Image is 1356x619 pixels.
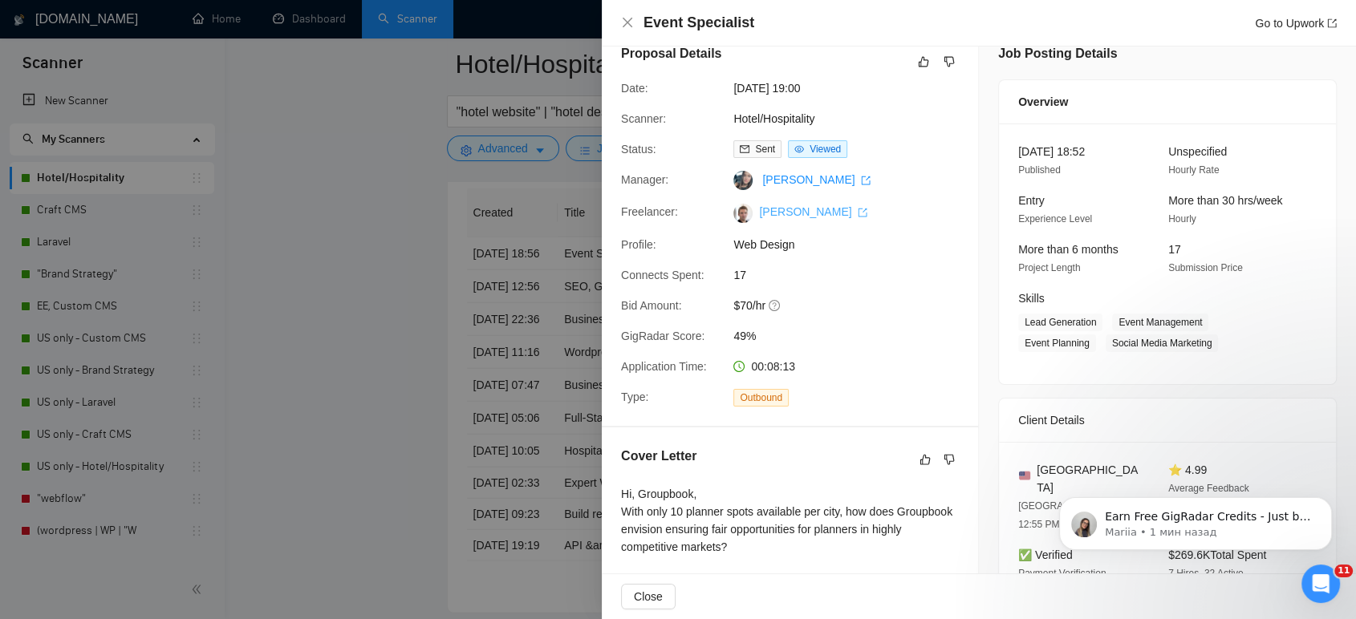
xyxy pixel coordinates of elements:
span: GigRadar Score: [621,330,704,342]
span: 17 [733,266,974,284]
h5: Job Posting Details [998,44,1117,63]
span: [GEOGRAPHIC_DATA] [1037,461,1143,496]
span: Web Design [733,236,974,253]
button: dislike [940,450,959,469]
button: like [916,450,935,469]
h5: Proposal Details [621,44,721,63]
h4: Event Specialist [643,13,754,33]
span: Project Length [1018,262,1080,273]
span: Skills [1018,292,1045,305]
span: Hotel/Hospitality [733,110,974,127]
span: Event Management [1112,314,1208,331]
span: 00:08:13 [751,360,795,373]
span: More than 6 months [1018,243,1118,256]
span: 11 [1334,564,1353,577]
button: like [914,52,933,71]
span: Lead Generation [1018,314,1102,331]
span: Payment Verification [1018,568,1106,579]
span: Bid Amount: [621,299,682,312]
span: question-circle [769,299,782,312]
span: export [861,176,871,185]
span: clock-circle [733,361,745,372]
a: [PERSON_NAME] export [759,205,867,218]
span: dislike [944,55,955,68]
span: Freelancer: [621,205,678,218]
span: mail [740,144,749,154]
span: Application Time: [621,360,707,373]
img: 🇺🇸 [1019,470,1030,481]
span: Published [1018,164,1061,176]
span: [DATE] 18:52 [1018,145,1085,158]
span: Manager: [621,173,668,186]
div: Client Details [1018,399,1317,442]
span: Submission Price [1168,262,1243,273]
span: like [918,55,929,68]
span: Event Planning [1018,334,1096,352]
button: dislike [940,52,959,71]
span: Entry [1018,194,1045,207]
span: [GEOGRAPHIC_DATA] 12:55 PM [1018,500,1118,530]
span: dislike [944,453,955,466]
span: Viewed [810,144,841,155]
span: Unspecified [1168,145,1227,158]
span: Experience Level [1018,213,1092,225]
span: Connects Spent: [621,269,704,281]
span: Status: [621,143,656,156]
h5: Cover Letter [621,447,696,466]
span: eye [794,144,804,154]
span: export [1327,18,1337,28]
span: Outbound [733,389,789,407]
span: 17 [1168,243,1181,256]
span: More than 30 hrs/week [1168,194,1282,207]
span: Scanner: [621,112,666,125]
span: $70/hr [733,297,974,314]
span: Sent [755,144,775,155]
span: Date: [621,82,648,95]
a: [PERSON_NAME] export [762,173,871,186]
span: Profile: [621,238,656,251]
span: Hourly [1168,213,1196,225]
iframe: Intercom live chat [1301,564,1340,603]
span: [DATE] 19:00 [733,79,974,97]
span: 49% [733,327,974,345]
button: Close [621,16,634,30]
span: ✅ Verified [1018,548,1073,561]
span: Social Media Marketing [1106,334,1219,352]
button: Close [621,584,676,609]
img: c1hvrizM05mLJAj-kdV2CcRhRN5fLVV3l1EDi9R5xtYOjSagYM170R0f2I93DtT3tH [733,204,753,223]
iframe: Intercom notifications сообщение [1035,463,1356,576]
span: like [920,453,931,466]
span: Type: [621,390,648,403]
span: export [858,208,867,217]
a: Go to Upworkexport [1255,17,1337,30]
span: close [621,16,634,29]
span: Hourly Rate [1168,164,1219,176]
span: Close [634,588,663,605]
span: Overview [1018,93,1068,111]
